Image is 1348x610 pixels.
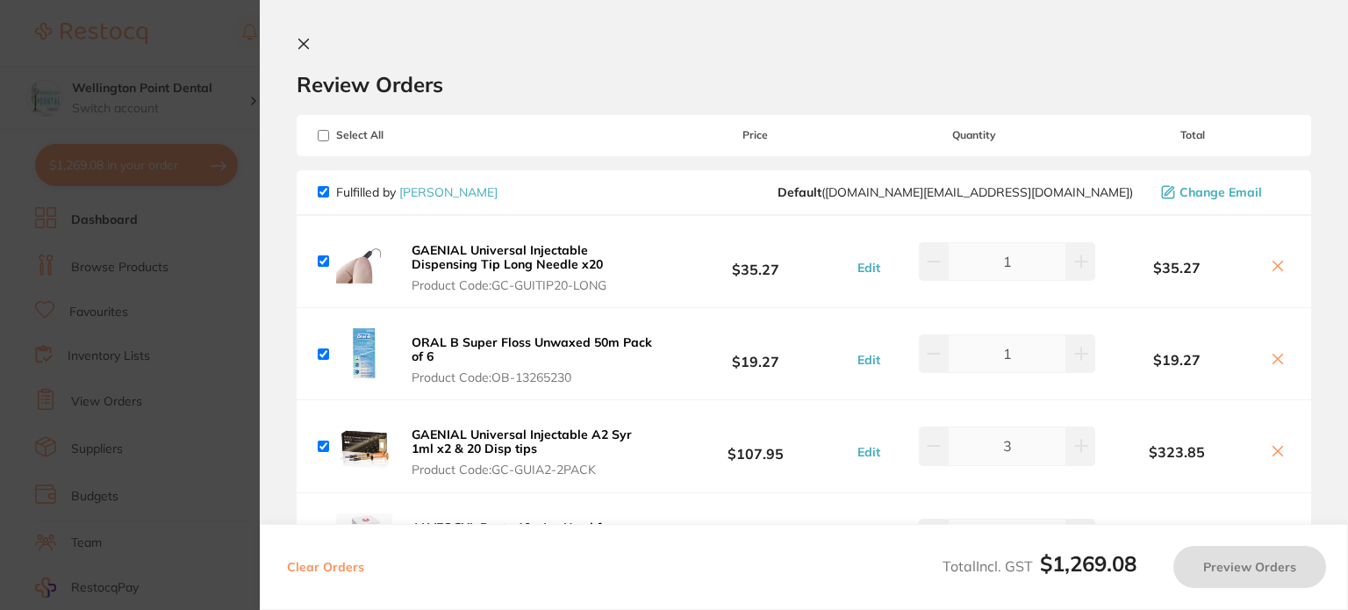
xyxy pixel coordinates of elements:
[412,278,653,292] span: Product Code: GC-GUITIP20-LONG
[778,185,1133,199] span: customer.care@henryschein.com.au
[412,334,652,364] b: ORAL B Super Floss Unwaxed 50m Pack of 6
[1095,352,1258,368] b: $19.27
[282,546,369,588] button: Clear Orders
[1179,185,1262,199] span: Change Email
[1156,184,1290,200] button: Change Email
[412,463,653,477] span: Product Code: GC-GUIA2-2PACK
[412,242,603,272] b: GAENIAL Universal Injectable Dispensing Tip Long Needle x20
[412,520,613,549] b: ALVEOGYL Paste 10g Jar Used for [MEDICAL_DATA] Treatment
[406,427,658,477] button: GAENIAL Universal Injectable A2 Syr 1ml x2 & 20 Disp tips Product Code:GC-GUIA2-2PACK
[658,430,853,463] b: $107.95
[406,520,658,571] button: ALVEOGYL Paste 10g Jar Used for [MEDICAL_DATA] Treatment Product Code:SP-8936
[658,245,853,277] b: $35.27
[297,71,1311,97] h2: Review Orders
[336,418,392,474] img: cXo1YzFwOA
[318,129,493,141] span: Select All
[1095,129,1290,141] span: Total
[1040,550,1136,577] b: $1,269.08
[943,557,1136,575] span: Total Incl. GST
[336,511,392,567] img: ODR2djF1ag
[658,338,853,370] b: $19.27
[658,129,853,141] span: Price
[399,184,498,200] a: [PERSON_NAME]
[852,352,886,368] button: Edit
[336,185,498,199] p: Fulfilled by
[1095,260,1258,276] b: $35.27
[336,233,392,290] img: YjVyN2JibA
[406,334,658,385] button: ORAL B Super Floss Unwaxed 50m Pack of 6 Product Code:OB-13265230
[406,242,658,293] button: GAENIAL Universal Injectable Dispensing Tip Long Needle x20 Product Code:GC-GUITIP20-LONG
[852,260,886,276] button: Edit
[852,444,886,460] button: Edit
[1095,444,1258,460] b: $323.85
[412,370,653,384] span: Product Code: OB-13265230
[778,184,821,200] b: Default
[412,427,632,456] b: GAENIAL Universal Injectable A2 Syr 1ml x2 & 20 Disp tips
[336,326,392,382] img: ZnRzNjlpcQ
[852,129,1095,141] span: Quantity
[658,522,853,555] b: $170.00
[1173,546,1326,588] button: Preview Orders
